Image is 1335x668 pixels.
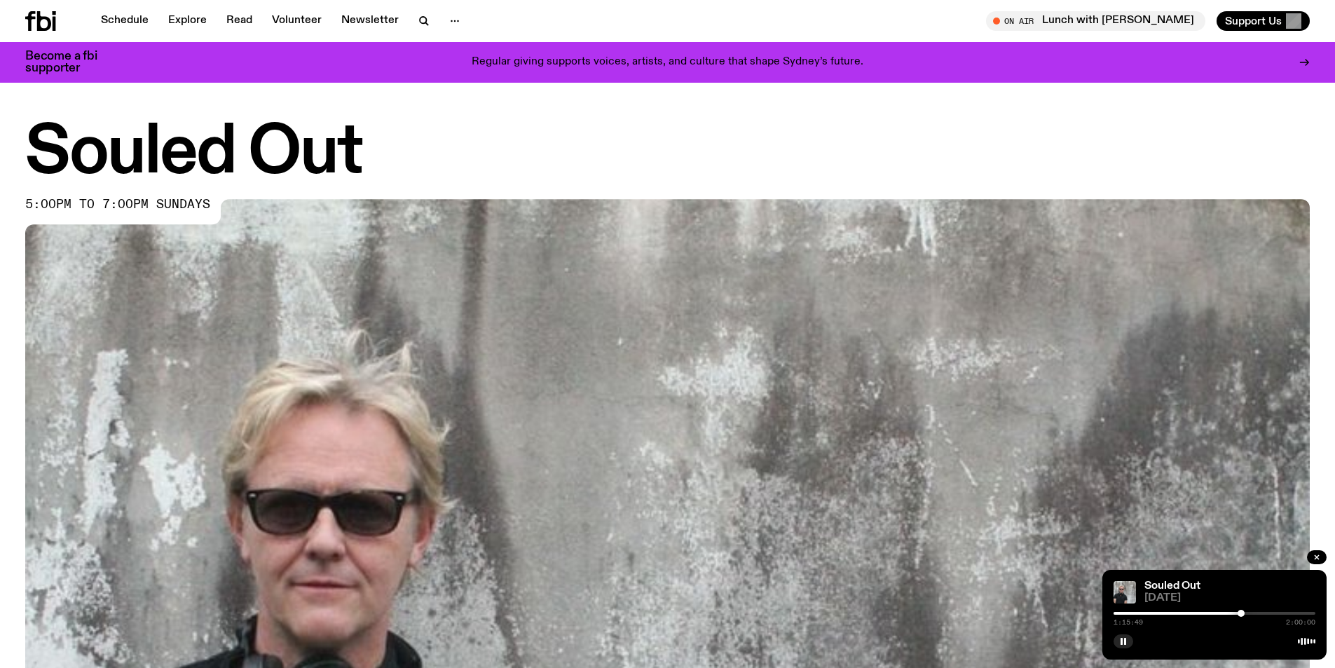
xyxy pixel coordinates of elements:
button: Support Us [1217,11,1310,31]
button: On AirLunch with [PERSON_NAME] [986,11,1205,31]
span: 2:00:00 [1286,619,1315,626]
a: Volunteer [263,11,330,31]
img: Stephen looks directly at the camera, wearing a black tee, black sunglasses and headphones around... [1114,581,1136,604]
p: Regular giving supports voices, artists, and culture that shape Sydney’s future. [472,56,863,69]
a: Newsletter [333,11,407,31]
h1: Souled Out [25,122,1310,185]
span: [DATE] [1144,593,1315,604]
a: Explore [160,11,215,31]
span: 1:15:49 [1114,619,1143,626]
span: Support Us [1225,15,1282,27]
h3: Become a fbi supporter [25,50,115,74]
a: Schedule [93,11,157,31]
a: Souled Out [1144,580,1200,592]
a: Read [218,11,261,31]
span: 5:00pm to 7:00pm sundays [25,199,210,210]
